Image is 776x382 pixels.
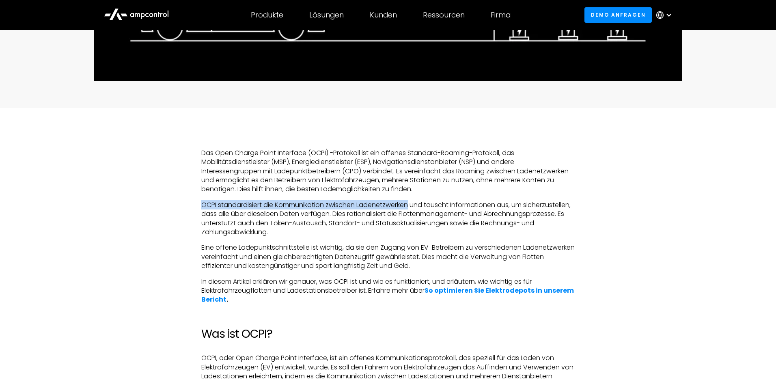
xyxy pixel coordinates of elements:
[226,295,228,304] strong: .
[251,11,283,19] div: Produkte
[201,327,575,341] h2: Was ist OCPI?
[491,11,511,19] div: Firma
[423,11,465,19] div: Ressourcen
[201,286,574,304] a: So optimieren Sie Elektrodepots in unserem Bericht
[584,7,652,22] a: Demo anfragen
[370,11,397,19] div: Kunden
[201,277,575,304] p: In diesem Artikel erklären wir genauer, was OCPI ist und wie es funktioniert, und erläutern, wie ...
[309,11,344,19] div: Lösungen
[201,243,575,270] p: Eine offene Ladepunktschnittstelle ist wichtig, da sie den Zugang von EV-Betreibern zu verschiede...
[201,201,575,237] p: OCPI standardisiert die Kommunikation zwischen Ladenetzwerken und tauscht Informationen aus, um s...
[201,149,575,194] p: Das Open Charge Point Interface (OCPI) -Protokoll ist ein offenes Standard-Roaming-Protokoll, das...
